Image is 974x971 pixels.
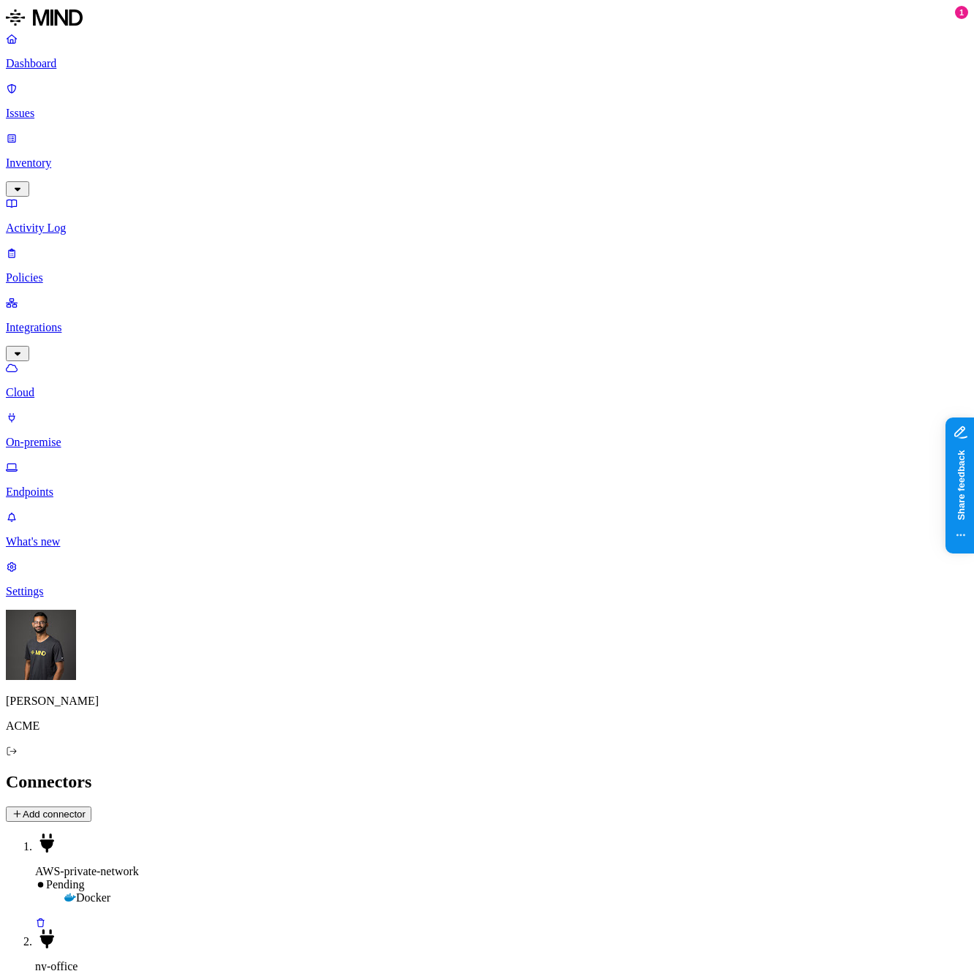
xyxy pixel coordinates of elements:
[6,719,968,733] p: ACME
[6,82,968,120] a: Issues
[6,361,968,399] a: Cloud
[6,610,76,680] img: Amit Cohen
[6,32,968,70] a: Dashboard
[6,197,968,235] a: Activity Log
[6,156,968,170] p: Inventory
[6,296,968,359] a: Integrations
[6,57,968,70] p: Dashboard
[35,865,139,877] span: AWS-private-network
[6,436,968,449] p: On-premise
[6,772,968,792] h2: Connectors
[76,891,110,904] span: Docker
[6,271,968,284] p: Policies
[6,485,968,499] p: Endpoints
[6,222,968,235] p: Activity Log
[6,560,968,598] a: Settings
[6,386,968,399] p: Cloud
[6,6,968,32] a: MIND
[6,585,968,598] p: Settings
[6,321,968,334] p: Integrations
[955,6,968,19] div: 1
[6,461,968,499] a: Endpoints
[6,806,91,822] button: Add connector
[46,878,84,891] span: Pending
[6,510,968,548] a: What's new
[6,535,968,548] p: What's new
[6,132,968,194] a: Inventory
[6,246,968,284] a: Policies
[6,6,83,29] img: MIND
[6,107,968,120] p: Issues
[6,411,968,449] a: On-premise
